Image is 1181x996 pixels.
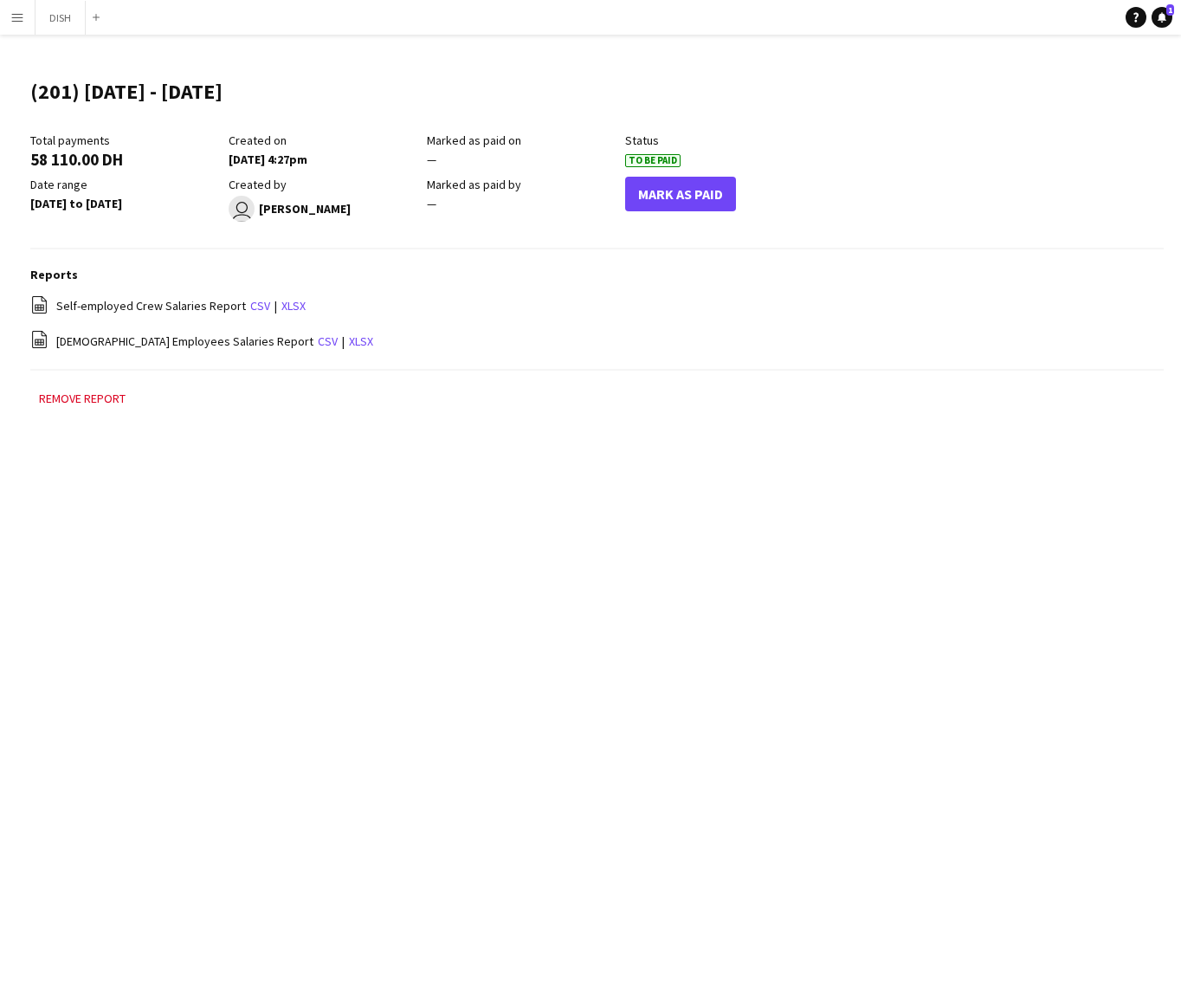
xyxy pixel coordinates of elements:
div: | [30,295,1164,317]
button: DISH [35,1,86,35]
button: Remove report [30,388,134,409]
button: Mark As Paid [625,177,736,211]
a: csv [250,298,270,314]
div: [DATE] to [DATE] [30,196,220,211]
h3: Reports [30,267,1164,282]
div: 58 110.00 DH [30,152,220,167]
span: — [427,152,436,167]
div: | [30,330,1164,352]
a: csv [318,333,338,349]
div: [PERSON_NAME] [229,196,418,222]
span: To Be Paid [625,154,681,167]
span: Self-employed Crew Salaries Report [56,298,246,314]
a: xlsx [281,298,306,314]
div: Total payments [30,133,220,148]
a: 1 [1152,7,1172,28]
div: Created by [229,177,418,192]
span: [DEMOGRAPHIC_DATA] Employees Salaries Report [56,333,313,349]
span: — [427,196,436,211]
div: Marked as paid by [427,177,616,192]
h1: (201) [DATE] - [DATE] [30,79,223,105]
div: Marked as paid on [427,133,616,148]
div: [DATE] 4:27pm [229,152,418,167]
span: 1 [1166,4,1174,16]
div: Date range [30,177,220,192]
a: xlsx [349,333,373,349]
div: Status [625,133,815,148]
div: Created on [229,133,418,148]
